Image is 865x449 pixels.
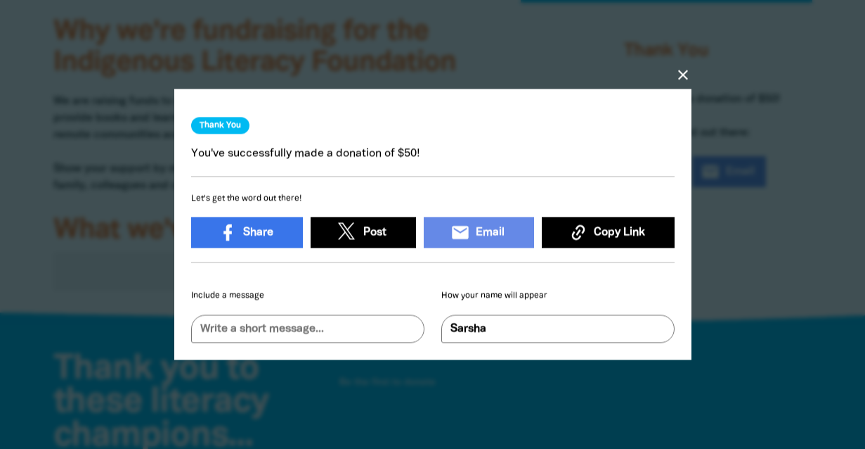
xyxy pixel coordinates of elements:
i: email [450,223,469,243]
h6: Let's get the word out there! [191,191,675,206]
button: Copy Link [541,217,674,248]
p: You've successfully made a donation of $50! [191,145,675,162]
button: close [675,66,691,83]
a: emailEmail [423,217,533,248]
span: Copy Link [593,224,644,241]
h3: Thank You [191,117,249,134]
input: Write a short message... [191,315,424,343]
span: Share [243,224,273,241]
span: Post [363,224,386,241]
span: Email [475,224,504,241]
h6: How your name will appear [441,289,675,304]
a: Post [311,217,416,248]
a: Share [191,217,303,248]
h6: Include a message [191,289,424,304]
